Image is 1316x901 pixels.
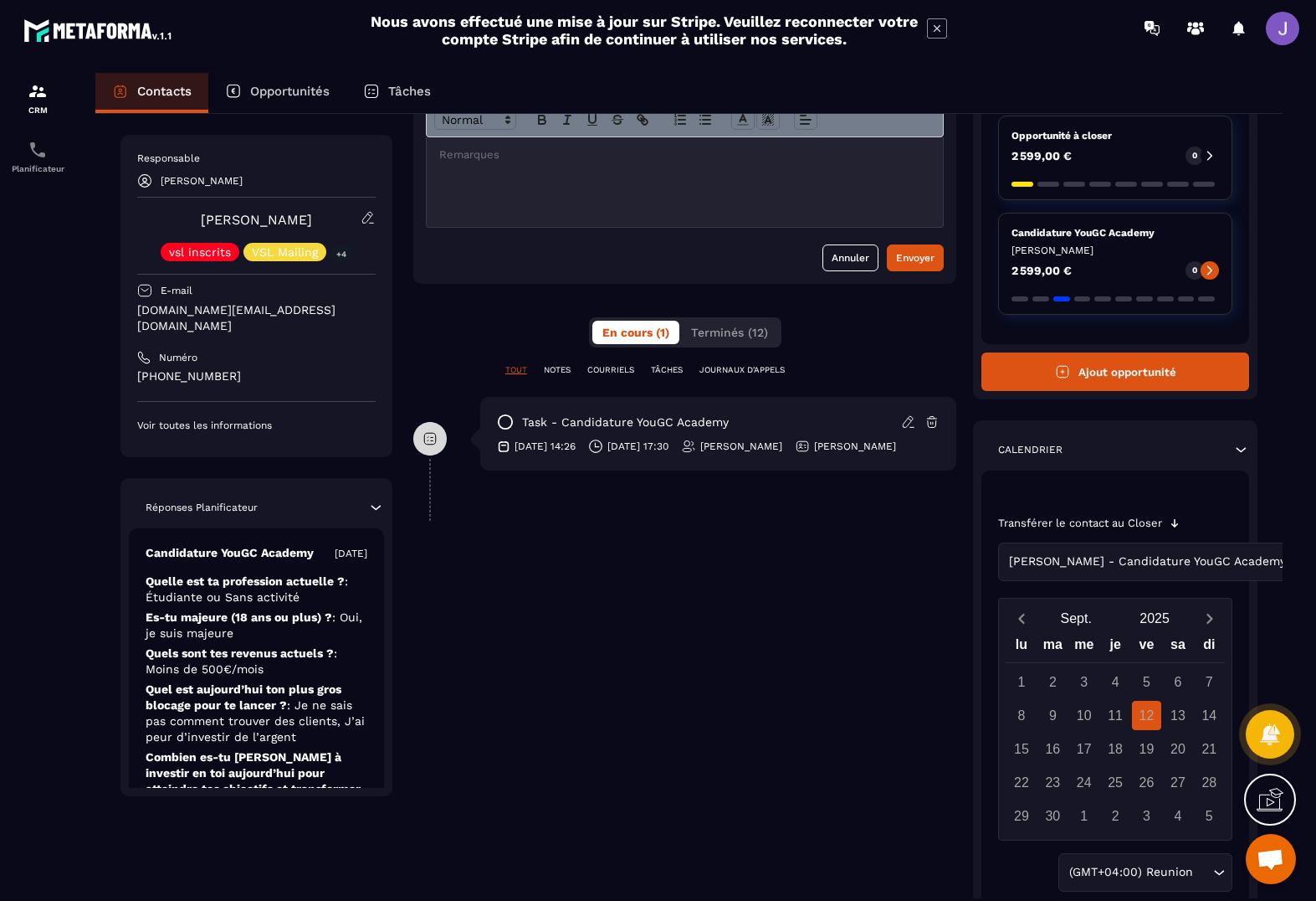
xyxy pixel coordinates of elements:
div: 26 [1132,768,1161,797]
p: TOUT [505,364,527,376]
div: ve [1131,633,1162,662]
div: 29 [1006,801,1036,831]
button: Ajout opportunité [981,353,1249,391]
p: 0 [1192,265,1197,276]
p: [PERSON_NAME] [700,440,782,453]
p: [DOMAIN_NAME][EMAIL_ADDRESS][DOMAIN_NAME] [137,302,376,334]
p: Responsable [137,152,376,165]
p: Planificateur [4,164,71,173]
a: Opportunités [208,73,346,113]
p: 0 [1192,150,1197,162]
p: CRM [4,106,71,115]
button: Envoyer [887,245,944,271]
a: schedulerschedulerPlanificateur [4,127,71,186]
img: scheduler [28,140,48,160]
div: di [1194,633,1225,662]
div: me [1068,633,1099,662]
img: formation [28,81,48,101]
div: 4 [1101,667,1130,697]
div: 18 [1101,734,1130,764]
button: Terminés (12) [681,321,778,344]
div: Envoyer [896,250,935,266]
div: 15 [1006,734,1036,764]
div: 5 [1132,667,1161,697]
div: 2 [1101,801,1130,831]
div: 6 [1163,667,1192,697]
div: 1 [1006,667,1036,697]
img: logo [23,15,174,45]
p: [PERSON_NAME] [814,440,896,453]
p: Es-tu majeure (18 ans ou plus) ? [146,610,367,641]
a: Contacts [95,73,208,113]
p: [DATE] 14:26 [515,440,576,453]
p: E-mail [161,284,192,297]
p: task - Candidature YouGC Academy [522,414,729,430]
button: En cours (1) [592,321,679,344]
p: Quels sont tes revenus actuels ? [146,646,367,677]
p: NOTES [544,364,571,376]
p: COURRIELS [587,364,634,376]
p: Candidature YouGC Academy [1011,226,1219,239]
a: Tâches [346,73,448,113]
div: 22 [1006,768,1036,797]
div: 30 [1038,801,1068,831]
p: Opportunité à closer [1011,129,1219,142]
div: Ouvrir le chat [1246,834,1296,884]
p: +4 [330,245,352,263]
div: Calendar wrapper [1006,633,1225,831]
p: Voir toutes les informations [137,419,376,432]
p: [PERSON_NAME] [161,175,243,187]
p: vsl inscrits [169,246,231,258]
div: 16 [1038,734,1068,764]
p: TÂCHES [651,364,683,376]
div: 28 [1195,768,1224,797]
p: Opportunités [250,84,330,99]
p: Candidature YouGC Academy [146,545,314,561]
p: Transférer le contact au Closer [998,517,1162,530]
p: [DATE] [335,547,367,560]
div: 13 [1163,701,1192,730]
div: 23 [1038,768,1068,797]
p: Réponses Planificateur [146,501,258,514]
p: Combien es-tu [PERSON_NAME] à investir en toi aujourd’hui pour atteindre tes objectifs et transfo... [146,749,367,829]
div: 14 [1195,701,1224,730]
div: 24 [1069,768,1098,797]
p: VSL Mailing [252,246,318,258]
p: Tâches [388,84,431,99]
a: formationformationCRM [4,69,71,127]
span: [PERSON_NAME] - Candidature YouGC Academy [1005,553,1289,571]
div: 11 [1101,701,1130,730]
div: sa [1162,633,1193,662]
div: 7 [1195,667,1224,697]
div: Calendar days [1006,667,1225,831]
button: Open years overlay [1115,604,1194,633]
div: 12 [1132,701,1161,730]
div: 5 [1195,801,1224,831]
div: je [1099,633,1130,662]
div: 3 [1132,801,1161,831]
div: Search for option [1058,853,1232,892]
input: Search for option [1196,863,1209,882]
span: : Je ne sais pas comment trouver des clients, J’ai peur d’investir de l’argent [146,698,365,744]
div: 1 [1069,801,1098,831]
p: Quel est aujourd’hui ton plus gros blocage pour te lancer ? [146,682,367,745]
button: Annuler [822,245,878,271]
div: 21 [1195,734,1224,764]
button: Open months overlay [1037,604,1115,633]
p: 2 599,00 € [1011,265,1072,276]
div: 20 [1163,734,1192,764]
div: 25 [1101,768,1130,797]
div: 19 [1132,734,1161,764]
a: [PERSON_NAME] [201,212,312,228]
button: Previous month [1006,607,1037,630]
button: Next month [1194,607,1225,630]
span: Terminés (12) [691,326,768,339]
div: ma [1037,633,1068,662]
p: [PERSON_NAME] [1011,244,1219,257]
div: 4 [1163,801,1192,831]
p: [PHONE_NUMBER] [137,368,376,384]
p: Quelle est ta profession actuelle ? [146,574,367,605]
div: 10 [1069,701,1098,730]
div: 8 [1006,701,1036,730]
span: En cours (1) [602,326,669,339]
